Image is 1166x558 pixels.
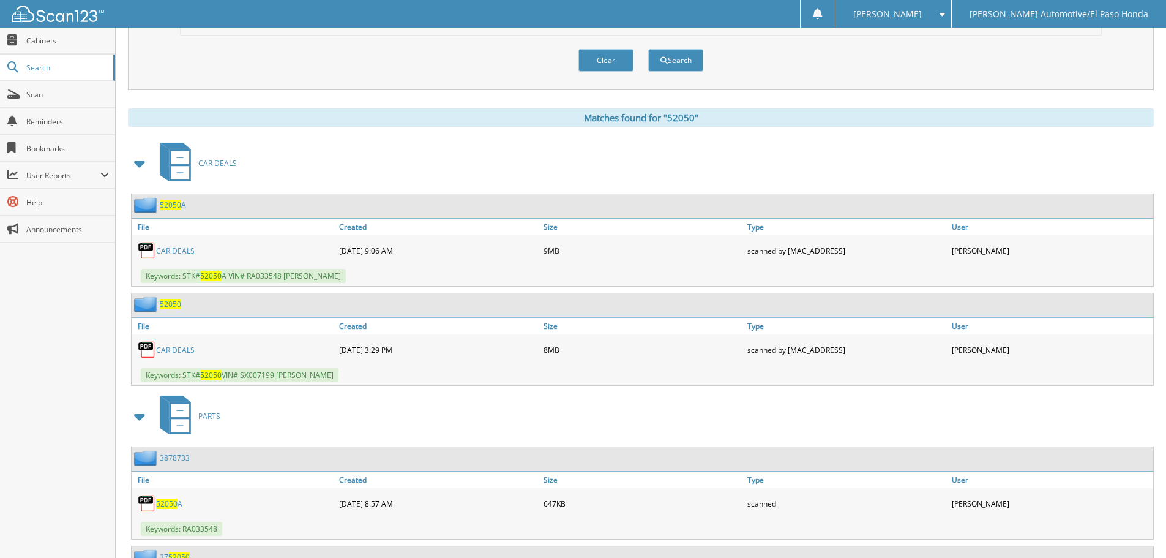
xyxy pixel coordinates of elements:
[578,49,633,72] button: Clear
[26,197,109,208] span: Help
[141,269,346,283] span: Keywords: STK# A VIN# RA033548 [PERSON_NAME]
[540,318,745,334] a: Size
[132,219,336,235] a: File
[200,271,222,281] span: 52050
[26,36,109,46] span: Cabinets
[152,139,237,187] a: CAR DEALS
[198,411,220,421] span: PARTS
[156,499,182,509] a: 52050A
[949,238,1153,263] div: [PERSON_NAME]
[949,318,1153,334] a: User
[540,219,745,235] a: Size
[134,197,160,213] img: folder2.png
[26,89,109,100] span: Scan
[744,472,949,488] a: Type
[138,341,156,359] img: PDF.png
[540,238,745,263] div: 9MB
[1105,499,1166,558] iframe: Chat Widget
[160,299,181,309] a: 52050
[26,143,109,154] span: Bookmarks
[744,318,949,334] a: Type
[648,49,703,72] button: Search
[949,219,1153,235] a: User
[26,62,107,73] span: Search
[141,522,222,536] span: Keywords: RA033548
[156,499,178,509] span: 52050
[160,200,181,210] span: 52050
[138,494,156,513] img: PDF.png
[26,116,109,127] span: Reminders
[156,246,195,256] a: CAR DEALS
[540,491,745,516] div: 647KB
[744,337,949,362] div: scanned by [MAC_ADDRESS]
[160,200,186,210] a: 52050A
[198,158,237,168] span: CAR DEALS
[134,296,160,312] img: folder2.png
[152,392,220,440] a: PARTS
[141,368,338,382] span: Keywords: STK# VIN# SX007199 [PERSON_NAME]
[200,370,222,380] span: 52050
[26,170,100,181] span: User Reports
[134,450,160,466] img: folder2.png
[156,345,195,355] a: CAR DEALS
[26,224,109,235] span: Announcements
[540,472,745,488] a: Size
[132,472,336,488] a: File
[160,453,190,463] a: 3878733
[744,238,949,263] div: scanned by [MAC_ADDRESS]
[853,10,922,18] span: [PERSON_NAME]
[336,337,540,362] div: [DATE] 3:29 PM
[744,491,949,516] div: scanned
[949,491,1153,516] div: [PERSON_NAME]
[132,318,336,334] a: File
[540,337,745,362] div: 8MB
[336,472,540,488] a: Created
[744,219,949,235] a: Type
[336,491,540,516] div: [DATE] 8:57 AM
[138,241,156,260] img: PDF.png
[949,337,1153,362] div: [PERSON_NAME]
[949,472,1153,488] a: User
[336,219,540,235] a: Created
[970,10,1148,18] span: [PERSON_NAME] Automotive/El Paso Honda
[12,6,104,22] img: scan123-logo-white.svg
[336,318,540,334] a: Created
[128,108,1154,127] div: Matches found for "52050"
[336,238,540,263] div: [DATE] 9:06 AM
